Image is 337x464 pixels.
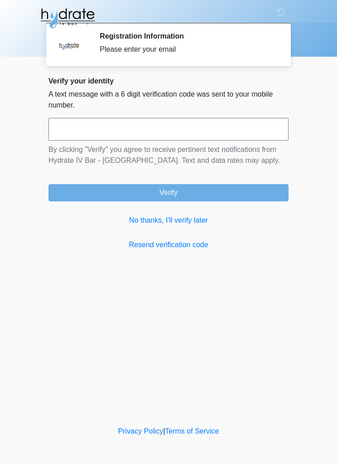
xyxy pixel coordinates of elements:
[100,44,275,55] div: Please enter your email
[48,184,289,201] button: Verify
[55,32,82,59] img: Agent Avatar
[48,144,289,166] p: By clicking "Verify" you agree to receive pertinent text notifications from Hydrate IV Bar - [GEO...
[48,215,289,226] a: No thanks, I'll verify later
[118,427,164,435] a: Privacy Policy
[48,77,289,85] h2: Verify your identity
[165,427,219,435] a: Terms of Service
[48,89,289,111] p: A text message with a 6 digit verification code was sent to your mobile number.
[48,239,289,250] a: Resend verification code
[39,7,96,29] img: Hydrate IV Bar - Glendale Logo
[163,427,165,435] a: |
